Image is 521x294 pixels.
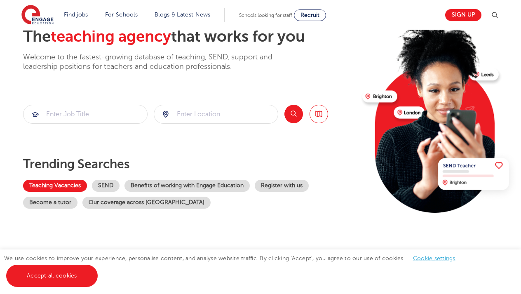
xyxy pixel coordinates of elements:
span: Schools looking for staff [239,12,292,18]
a: For Schools [105,12,138,18]
div: Submit [23,105,148,124]
a: Cookie settings [413,255,455,261]
img: Engage Education [21,5,54,26]
a: Recruit [294,9,326,21]
a: Benefits of working with Engage Education [124,180,250,192]
input: Submit [154,105,278,123]
a: SEND [92,180,120,192]
button: Search [284,105,303,123]
a: Find jobs [64,12,88,18]
a: Blogs & Latest News [155,12,211,18]
a: Our coverage across [GEOGRAPHIC_DATA] [82,197,211,209]
div: Submit [154,105,278,124]
span: Recruit [300,12,319,18]
a: Become a tutor [23,197,77,209]
a: Sign up [445,9,481,21]
span: teaching agency [51,28,171,45]
h2: The that works for you [23,27,356,46]
a: Teaching Vacancies [23,180,87,192]
p: Trending searches [23,157,356,172]
a: Accept all cookies [6,265,98,287]
p: Welcome to the fastest-growing database of teaching, SEND, support and leadership positions for t... [23,52,295,72]
input: Submit [23,105,147,123]
span: We use cookies to improve your experience, personalise content, and analyse website traffic. By c... [4,255,464,279]
a: Register with us [255,180,309,192]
